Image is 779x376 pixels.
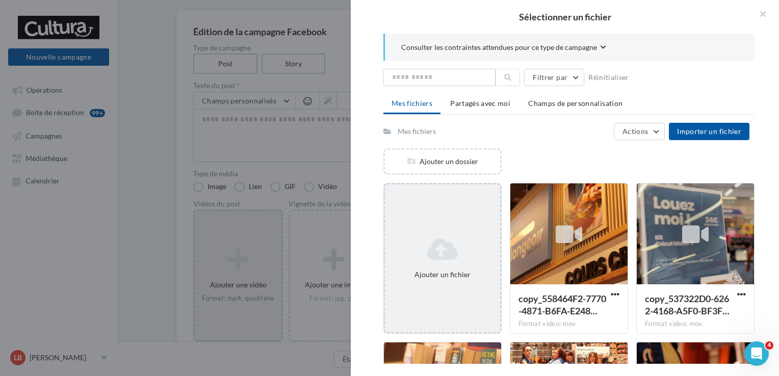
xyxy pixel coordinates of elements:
div: Ajouter un dossier [385,156,500,167]
button: Importer un fichier [669,123,749,140]
h2: Sélectionner un fichier [367,12,763,21]
span: copy_537322D0-6262-4168-A5F0-BF3FFF3E35D9 [645,293,730,316]
div: Format video: mov [645,319,746,329]
div: Mes fichiers [398,126,436,137]
iframe: Intercom live chat [744,341,769,366]
span: Consulter les contraintes attendues pour ce type de campagne [401,42,597,52]
span: Partagés avec moi [450,99,510,108]
button: Réinitialiser [584,71,633,84]
button: Consulter les contraintes attendues pour ce type de campagne [401,42,606,55]
span: Importer un fichier [677,127,741,136]
div: Ajouter un fichier [389,270,496,280]
span: Actions [622,127,648,136]
span: copy_558464F2-7770-4871-B6FA-E2485D70ACCC [518,293,606,316]
span: Champs de personnalisation [528,99,622,108]
button: Filtrer par [524,69,584,86]
div: Format video: mov [518,319,619,329]
span: Mes fichiers [392,99,432,108]
button: Actions [614,123,665,140]
span: 4 [765,341,773,350]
